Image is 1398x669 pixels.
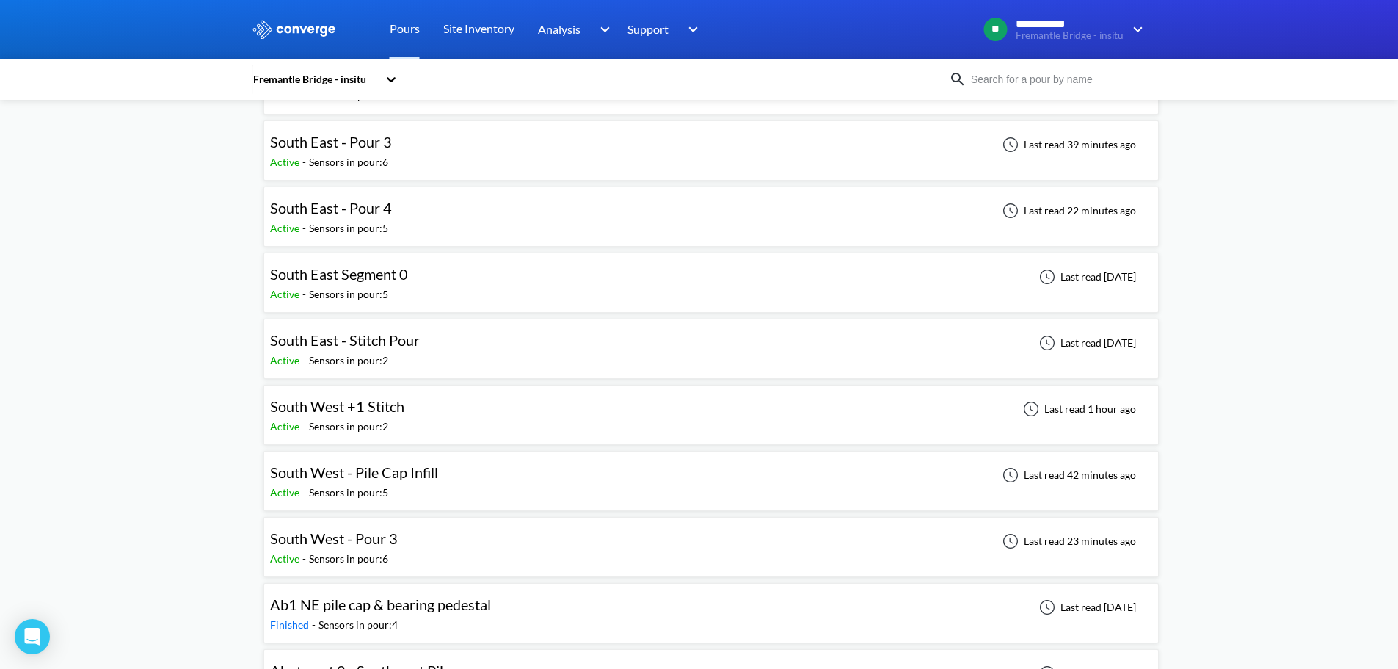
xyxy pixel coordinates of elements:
div: Open Intercom Messenger [15,619,50,654]
a: South East - Pour 3Active-Sensors in pour:6Last read 39 minutes ago [263,137,1159,150]
span: - [302,486,309,499]
span: Active [270,222,302,234]
div: Last read [DATE] [1031,268,1140,286]
span: Fremantle Bridge - insitu [1016,30,1124,41]
a: South West - Pour 3Active-Sensors in pour:6Last read 23 minutes ago [263,534,1159,546]
span: Active [270,486,302,499]
div: Sensors in pour: 6 [309,154,388,170]
input: Search for a pour by name [966,71,1144,87]
span: - [302,222,309,234]
a: South East - Stitch PourActive-Sensors in pour:2Last read [DATE] [263,336,1159,348]
div: Last read 1 hour ago [1015,400,1140,418]
a: South East - Pour 4Active-Sensors in pour:5Last read 22 minutes ago [263,203,1159,216]
div: Last read 42 minutes ago [994,466,1140,484]
span: Active [270,288,302,300]
span: Active [270,420,302,433]
span: - [312,618,318,631]
span: Support [627,20,669,38]
div: Last read 22 minutes ago [994,202,1140,220]
span: South East - Pour 3 [270,133,392,151]
span: South West - Pile Cap Infill [270,463,438,481]
div: Fremantle Bridge - insitu [252,71,378,87]
span: South West +1 Stitch [270,397,404,415]
span: South East - Pour 4 [270,199,392,217]
div: Sensors in pour: 5 [309,286,388,303]
div: Last read 39 minutes ago [994,136,1140,153]
div: Sensors in pour: 2 [309,352,388,369]
img: downArrow.svg [590,21,614,38]
span: Active [270,354,302,366]
div: Sensors in pour: 6 [309,551,388,567]
a: South West - Pile Cap InfillActive-Sensors in pour:5Last read 42 minutes ago [263,468,1159,480]
span: Active [270,552,302,565]
div: Last read [DATE] [1031,334,1140,352]
span: - [302,552,309,565]
span: Active [270,156,302,168]
span: Finished [270,618,312,631]
span: - [302,420,309,433]
span: Active [270,90,302,102]
div: Sensors in pour: 5 [309,485,388,501]
img: downArrow.svg [679,21,702,38]
span: Ab1 NE pile cap & bearing pedestal [270,596,491,613]
img: icon-search.svg [949,70,966,88]
span: - [302,90,309,102]
a: South East Segment 0Active-Sensors in pour:5Last read [DATE] [263,270,1159,282]
div: Sensors in pour: 5 [309,220,388,236]
div: Sensors in pour: 4 [318,617,398,633]
span: Analysis [538,20,580,38]
span: South East - Stitch Pour [270,331,420,349]
img: logo_ewhite.svg [252,20,337,39]
a: South West +1 StitchActive-Sensors in pour:2Last read 1 hour ago [263,402,1159,414]
span: South West - Pour 3 [270,529,398,547]
span: - [302,288,309,300]
div: Sensors in pour: 2 [309,419,388,435]
span: - [302,156,309,168]
img: downArrow.svg [1124,21,1147,38]
div: Last read 23 minutes ago [994,532,1140,550]
span: South East Segment 0 [270,265,408,283]
div: Last read [DATE] [1031,599,1140,616]
span: - [302,354,309,366]
a: Ab1 NE pile cap & bearing pedestalFinished-Sensors in pour:4Last read [DATE] [263,600,1159,612]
